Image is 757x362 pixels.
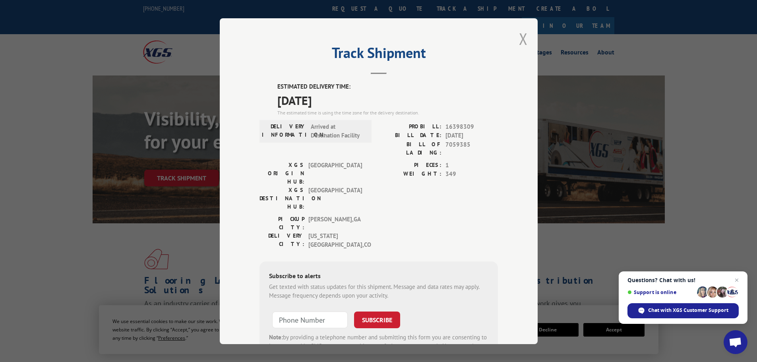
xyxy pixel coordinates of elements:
div: Open chat [724,330,747,354]
span: Questions? Chat with us! [627,277,739,283]
label: DELIVERY INFORMATION: [262,122,307,140]
span: 7059385 [445,140,498,157]
span: [GEOGRAPHIC_DATA] [308,161,362,186]
label: PROBILL: [379,122,441,131]
label: DELIVERY CITY: [259,231,304,249]
span: Arrived at Destination Facility [311,122,364,140]
div: The estimated time is using the time zone for the delivery destination. [277,109,498,116]
span: 1 [445,161,498,170]
strong: Note: [269,333,283,341]
label: WEIGHT: [379,170,441,179]
div: Get texted with status updates for this shipment. Message and data rates may apply. Message frequ... [269,282,488,300]
label: XGS DESTINATION HUB: [259,186,304,211]
button: SUBSCRIBE [354,311,400,328]
div: Subscribe to alerts [269,271,488,282]
span: [GEOGRAPHIC_DATA] [308,186,362,211]
span: [DATE] [445,131,498,140]
div: by providing a telephone number and submitting this form you are consenting to be contacted by SM... [269,333,488,360]
label: PIECES: [379,161,441,170]
label: ESTIMATED DELIVERY TIME: [277,82,498,91]
button: Close modal [519,28,528,49]
span: [DATE] [277,91,498,109]
label: PICKUP CITY: [259,215,304,231]
label: XGS ORIGIN HUB: [259,161,304,186]
span: Support is online [627,289,694,295]
label: BILL OF LADING: [379,140,441,157]
span: 16398309 [445,122,498,131]
span: [PERSON_NAME] , GA [308,215,362,231]
label: BILL DATE: [379,131,441,140]
span: [US_STATE][GEOGRAPHIC_DATA] , CO [308,231,362,249]
input: Phone Number [272,311,348,328]
div: Chat with XGS Customer Support [627,303,739,318]
span: Close chat [732,275,742,285]
h2: Track Shipment [259,47,498,62]
span: Chat with XGS Customer Support [648,307,728,314]
span: 349 [445,170,498,179]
